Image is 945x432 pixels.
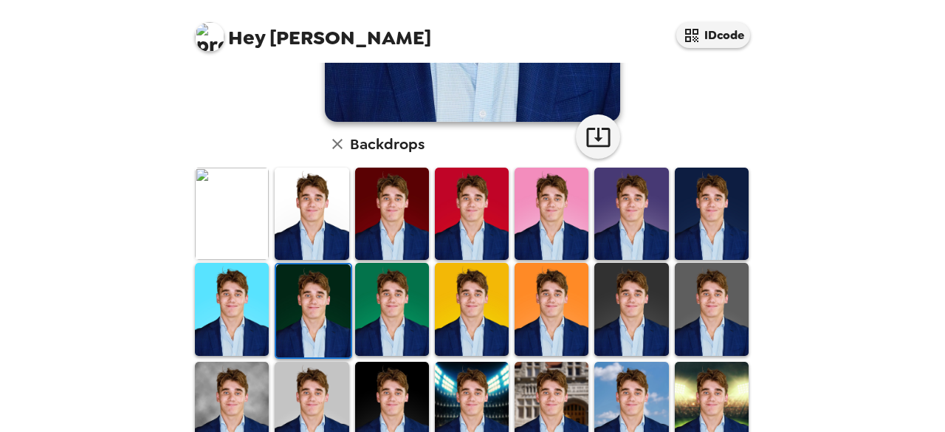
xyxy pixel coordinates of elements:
button: IDcode [676,22,750,48]
span: Hey [228,24,265,51]
img: Original [195,168,269,260]
img: profile pic [195,22,224,52]
span: [PERSON_NAME] [195,15,431,48]
h6: Backdrops [350,132,425,156]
